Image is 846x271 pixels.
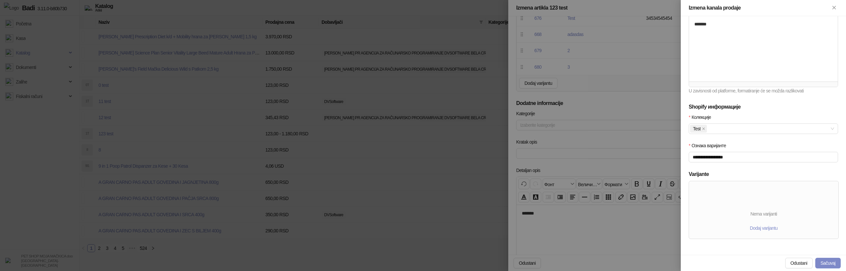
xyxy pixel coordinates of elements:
[689,152,838,162] input: Ознака варијанте
[785,258,813,268] button: Odustani
[693,125,701,132] span: Test
[689,103,838,111] h5: Shopify информације
[689,4,830,12] div: Izmena kanala prodaje
[689,114,715,121] label: Колекције
[689,170,838,178] h5: Varijante
[750,225,778,231] span: Dodaj varijantu
[702,127,705,130] span: close
[690,125,707,133] span: Test
[830,4,838,12] button: Zatvori
[689,210,838,218] div: Nema varijanti
[815,258,841,268] button: Sačuvaj
[745,223,783,233] button: Dodaj varijantu
[689,87,838,95] div: U zavisnosti od platforme, formatiranje će se možda razlikovati
[689,142,730,149] label: Ознака варијанте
